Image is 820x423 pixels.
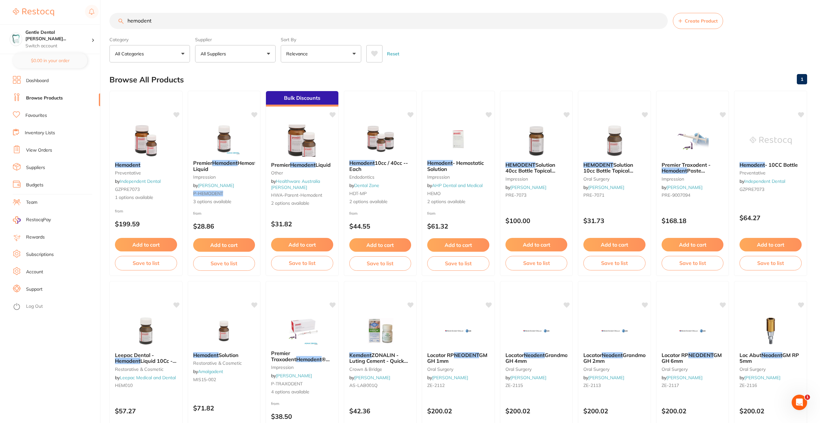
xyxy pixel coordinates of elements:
span: 2 options available [271,200,333,207]
button: Log Out [13,302,98,312]
span: by [193,183,234,188]
span: 2 options available [349,199,411,205]
h4: Gentle Dental Hervey Bay [25,29,91,42]
img: HEMODENT Solution 40cc Bottle Topical Hemostatic [515,125,557,157]
em: Hemodent [427,160,453,166]
span: MIS15-002 [193,377,216,382]
em: Hemodent [662,167,687,174]
button: Save to list [115,256,177,270]
span: AS-LAB001Q [349,382,378,388]
span: by [583,184,624,190]
a: 1 [797,73,807,86]
span: by [740,375,780,381]
span: by [505,375,546,381]
span: 1 options available [115,194,177,201]
small: impression [271,365,333,370]
span: from [271,401,279,406]
span: PRE-7073 [505,192,526,198]
b: Hemodent - 10CC Bottle [740,162,802,168]
p: $100.00 [505,217,568,224]
button: Save to list [427,256,489,270]
img: Loc Abut Neodent GM RP 5mm [750,315,792,347]
span: Loc Abut [740,352,761,358]
span: by [662,184,702,190]
img: Locator RP NEODENT GM GH 6mm [672,315,713,347]
b: Kemdent ZONALIN - Luting Cement - Quick Set Powder - 28g Jar [349,352,411,364]
p: $200.02 [740,407,802,415]
p: $28.86 [193,222,255,230]
span: HEMO [427,191,441,196]
button: Add to cart [583,238,646,251]
span: Leepac Dental - [115,352,154,358]
p: All Categories [115,51,146,57]
span: - 10CC Bottle [765,162,798,168]
a: Amalgadent [198,369,223,374]
a: [PERSON_NAME] [510,184,546,190]
b: Hemodent Solution [193,352,255,358]
span: 10cc / 40cc -- Each [349,160,408,172]
span: GZPRE7073 [115,186,140,192]
p: $200.02 [427,407,489,415]
span: by [271,178,320,190]
span: P-TRAXODENT [271,381,303,387]
input: Search Products [109,13,668,29]
a: Healthware Australia [PERSON_NAME] [271,178,320,190]
p: Switch account [25,43,91,49]
p: $31.73 [583,217,646,224]
img: RestocqPay [13,216,21,224]
img: Premier Hemodent Hemostatic Liquid [203,123,245,155]
a: Dental Zone [354,183,379,188]
span: - Hemostatic Solution [427,160,484,172]
button: Add to cart [740,238,802,251]
div: Bulk Discounts [266,91,338,107]
span: from [427,211,436,216]
h2: Browse All Products [109,75,184,84]
span: Locator [505,352,524,358]
em: Hemodent [290,162,316,168]
small: impression [505,176,568,182]
p: $199.59 [115,220,177,228]
span: Locator RP [662,352,688,358]
b: Loc Abut Neodent GM RP 5mm [740,352,802,364]
button: Add to cart [115,238,177,251]
button: Relevance [281,45,361,62]
a: Leepac Medical and Dental [120,375,176,381]
button: Save to list [583,256,646,270]
img: Locator Neodent Grandmorse GH 4mm [515,315,557,347]
label: Category [109,37,190,42]
a: [PERSON_NAME] [666,375,702,381]
button: Add to cart [271,238,333,251]
span: by [662,375,702,381]
span: by [740,178,785,184]
b: HEMODENT Solution 10cc Bottle Topical Hemostatic [583,162,646,174]
b: Premier Traxodent Hemodent® Paste Retraction System [271,350,333,362]
a: Independent Dental [744,178,785,184]
span: by [427,375,468,381]
span: Locator [583,352,602,358]
img: HEMODENT Solution 10cc Bottle Topical Hemostatic [594,125,636,157]
button: Save to list [349,256,411,270]
span: GZPRE7073 [740,186,764,192]
p: $38.50 [271,413,333,420]
b: Locator Neodent Grandmorse GH 2mm [583,352,646,364]
small: oral surgery [427,367,489,372]
b: HEMODENT Solution 40cc Bottle Topical Hemostatic [505,162,568,174]
em: HEMODENT [583,162,613,168]
span: Locator RP [427,352,454,358]
p: $71.82 [193,404,255,412]
span: GM GH 1mm [427,352,487,364]
span: HDT-MP [349,191,367,196]
span: by [115,178,161,184]
a: Team [26,199,37,206]
span: by [271,373,312,379]
button: Save to list [271,256,333,270]
img: Leepac Dental - Hemodent Liquid 10Cc - High Quality Dental Product [125,315,167,347]
a: Log Out [26,303,43,310]
img: Locator Neodent Grandmorse GH 2mm [594,315,636,347]
small: Endodontics [349,174,411,180]
span: Liquid [316,162,331,168]
b: Hemodent [115,162,177,168]
em: Hemodent [115,162,140,168]
span: PRE-7071 [583,192,604,198]
a: [PERSON_NAME] [666,184,702,190]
